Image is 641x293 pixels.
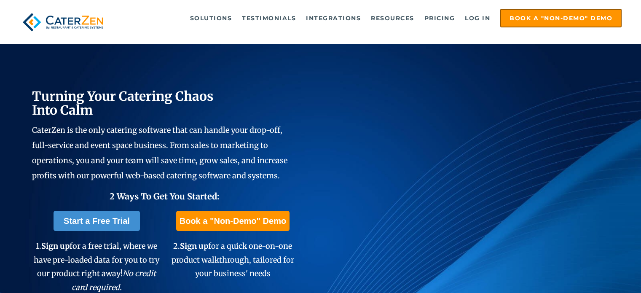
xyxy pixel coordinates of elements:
iframe: Help widget launcher [566,260,632,284]
a: Integrations [302,10,365,27]
div: Navigation Menu [122,9,622,27]
span: Sign up [41,241,70,251]
a: Testimonials [238,10,300,27]
img: caterzen [19,9,107,35]
span: 2 Ways To Get You Started: [110,191,220,202]
span: Turning Your Catering Chaos Into Calm [32,88,214,118]
span: Sign up [180,241,208,251]
em: No credit card required. [72,269,156,292]
a: Start a Free Trial [54,211,140,231]
a: Solutions [186,10,236,27]
span: 2. for a quick one-on-one product walkthrough, tailored for your business' needs [172,241,294,278]
a: Book a "Non-Demo" Demo [500,9,622,27]
a: Pricing [420,10,459,27]
span: 1. for a free trial, where we have pre-loaded data for you to try our product right away! [34,241,159,292]
a: Log in [461,10,494,27]
span: CaterZen is the only catering software that can handle your drop-off, full-service and event spac... [32,125,287,180]
a: Resources [367,10,418,27]
a: Book a "Non-Demo" Demo [176,211,290,231]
